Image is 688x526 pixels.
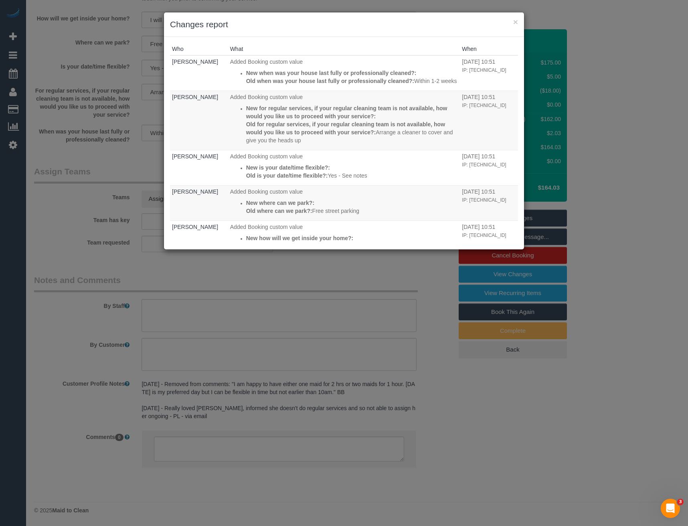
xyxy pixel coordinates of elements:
[246,200,314,206] strong: New where can we park?:
[460,43,518,55] th: When
[246,105,447,119] strong: New for regular services, if your regular cleaning team is not available, how would you like us t...
[228,91,460,150] td: What
[246,172,458,180] p: Yes - See notes
[230,59,303,65] span: Added Booking custom value
[228,221,460,256] td: What
[460,91,518,150] td: When
[460,221,518,256] td: When
[677,499,684,505] span: 3
[246,164,330,171] strong: New is your date/time flexible?:
[230,188,303,195] span: Added Booking custom value
[228,43,460,55] th: What
[172,188,218,195] a: [PERSON_NAME]
[246,120,458,144] p: Arrange a cleaner to cover and give you the heads up
[170,221,228,256] td: Who
[460,55,518,91] td: When
[462,233,506,238] small: IP: [TECHNICAL_ID]
[462,197,506,203] small: IP: [TECHNICAL_ID]
[170,43,228,55] th: Who
[246,243,351,249] strong: Old how will we get inside your home?:
[246,78,414,84] strong: Old when was your house last fully or professionally cleaned?:
[172,94,218,100] a: [PERSON_NAME]
[460,185,518,221] td: When
[228,55,460,91] td: What
[230,153,303,160] span: Added Booking custom value
[460,150,518,185] td: When
[246,235,354,241] strong: New how will we get inside your home?:
[246,172,328,179] strong: Old is your date/time flexible?:
[170,55,228,91] td: Who
[170,150,228,185] td: Who
[230,224,303,230] span: Added Booking custom value
[228,150,460,185] td: What
[246,70,417,76] strong: New when was your house last fully or professionally cleaned?:
[462,162,506,168] small: IP: [TECHNICAL_ID]
[172,224,218,230] a: [PERSON_NAME]
[164,12,524,249] sui-modal: Changes report
[170,18,518,30] h3: Changes report
[246,207,458,215] p: Free street parking
[661,499,680,518] iframe: Intercom live chat
[462,103,506,108] small: IP: [TECHNICAL_ID]
[246,242,458,250] p: I will be home
[170,91,228,150] td: Who
[170,185,228,221] td: Who
[246,121,445,136] strong: Old for regular services, if your regular cleaning team is not available, how would you like us t...
[228,185,460,221] td: What
[230,94,303,100] span: Added Booking custom value
[246,77,458,85] p: Within 1-2 weeks
[246,208,312,214] strong: Old where can we park?:
[513,18,518,26] button: ×
[172,153,218,160] a: [PERSON_NAME]
[462,67,506,73] small: IP: [TECHNICAL_ID]
[172,59,218,65] a: [PERSON_NAME]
